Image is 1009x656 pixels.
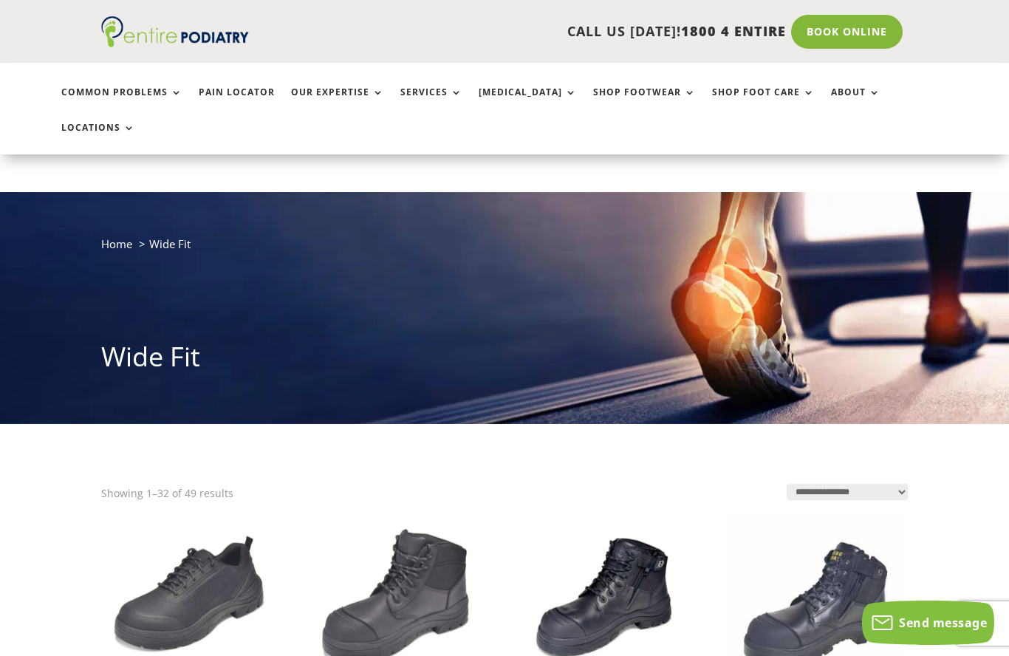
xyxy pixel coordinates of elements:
[400,87,462,119] a: Services
[681,22,786,40] span: 1800 4 ENTIRE
[101,338,909,383] h1: Wide Fit
[862,601,994,645] button: Send message
[284,22,786,41] p: CALL US [DATE]!
[101,35,249,50] a: Entire Podiatry
[831,87,880,119] a: About
[787,484,908,500] select: Shop order
[479,87,577,119] a: [MEDICAL_DATA]
[593,87,696,119] a: Shop Footwear
[101,234,909,264] nav: breadcrumb
[899,615,987,631] span: Send message
[101,484,233,503] p: Showing 1–32 of 49 results
[149,236,191,251] span: Wide Fit
[712,87,815,119] a: Shop Foot Care
[61,123,135,154] a: Locations
[291,87,384,119] a: Our Expertise
[791,15,903,49] a: Book Online
[101,236,132,251] a: Home
[61,87,182,119] a: Common Problems
[199,87,275,119] a: Pain Locator
[101,16,249,47] img: logo (1)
